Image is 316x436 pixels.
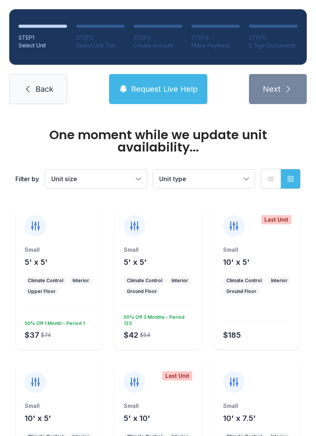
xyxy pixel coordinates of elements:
div: Climate Control [127,278,162,284]
div: 50% Off 3 Months - Period 123 [121,311,192,327]
div: Upper Floor [28,288,55,295]
span: Next [263,84,281,94]
span: Request Live Help [131,84,198,94]
div: STEP 3 [134,34,182,42]
button: 10' x 7.5' [223,413,256,424]
div: STEP 4 [192,34,240,42]
div: Small [223,246,291,254]
div: Select Unit [18,42,67,49]
div: $185 [223,330,241,340]
div: Climate Control [28,278,63,284]
button: 10' x 5' [25,413,51,424]
div: Interior [72,278,89,284]
div: Ground Floor [127,288,157,295]
div: STEP 5 [249,34,298,42]
button: Unit type [153,170,255,188]
div: Last Unit [162,371,192,380]
div: $37 [25,330,39,340]
div: Create Account [134,42,182,49]
span: 10' x 7.5' [223,414,256,423]
span: 10' x 5' [25,414,51,423]
button: 5' x 10' [124,413,150,424]
div: STEP 2 [76,34,125,42]
div: Small [124,246,192,254]
div: Interior [271,278,287,284]
div: E-Sign Documents [249,42,298,49]
span: 5' x 5' [25,258,48,267]
span: Unit size [51,175,77,183]
div: Small [25,402,93,410]
span: 10' x 5' [223,258,250,267]
div: Interior [171,278,188,284]
div: STEP 1 [18,34,67,42]
div: $42 [124,330,138,340]
div: Make Payment [192,42,240,49]
span: 5' x 10' [124,414,150,423]
div: $74 [41,331,51,339]
div: $84 [140,331,150,339]
div: 50% Off 1 Month - Period 1 [22,317,85,327]
div: Select Unit Tier [76,42,125,49]
span: Back [35,84,53,94]
div: Small [25,246,93,254]
div: Small [223,402,291,410]
span: 5' x 5' [124,258,147,267]
div: One moment while we update unit availability... [15,129,301,153]
button: Unit size [45,170,147,188]
div: Filter by [15,174,39,183]
div: Last Unit [261,215,291,224]
div: Climate Control [226,278,262,284]
span: Unit type [159,175,186,183]
div: Ground Floor [226,288,256,295]
div: Small [124,402,192,410]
